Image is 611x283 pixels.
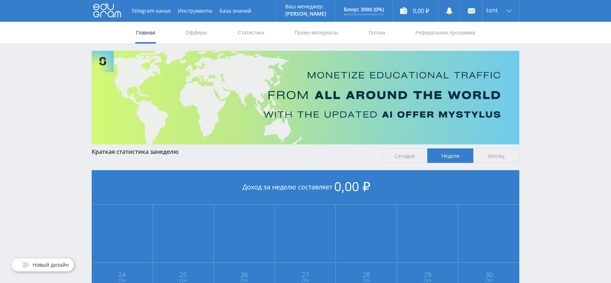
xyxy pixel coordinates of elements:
[185,22,208,44] a: Офферы
[458,272,519,278] span: 30
[294,22,339,44] a: Промо-материалы
[285,11,326,17] p: [PERSON_NAME]
[92,51,519,144] img: Banner
[368,22,386,44] a: Потоки
[398,272,458,278] span: 29
[153,272,213,278] span: 25
[344,7,384,12] p: Бонус 3000 (0%)
[92,148,374,155] div: Краткая статистика за
[135,22,156,44] a: Главная
[156,148,179,156] span: неделю
[92,170,519,205] div: Доход за неделю составляет
[415,22,476,44] a: Реферальная программа
[237,22,265,44] a: Статистика
[334,178,370,195] span: 0,00 ₽
[473,148,519,163] span: Месяц
[92,272,152,278] span: 24
[382,148,428,163] span: Сегодня
[427,148,473,163] span: Неделя
[336,272,396,278] span: 28
[275,272,336,278] span: 27
[214,272,274,278] span: 26
[33,262,69,268] span: Новый дизайн
[285,4,326,9] p: Ваш менеджер:
[486,7,498,13] span: tont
